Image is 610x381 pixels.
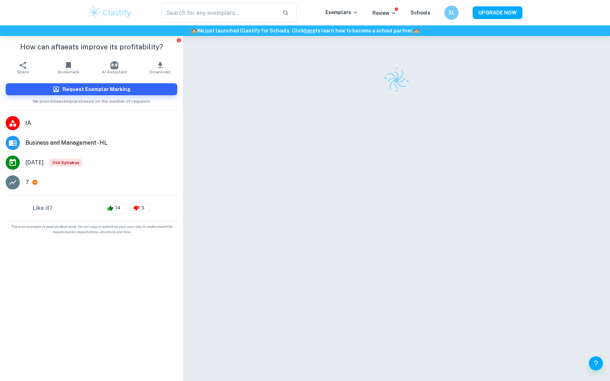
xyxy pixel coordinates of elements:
[33,204,53,212] h6: Like it?
[304,28,315,34] a: here
[111,205,124,212] span: 14
[3,224,180,235] span: This is an example of past student work. Do not copy or submit as your own. Use to understand the...
[589,356,603,370] button: Help and Feedback
[161,3,277,23] input: Search for any exemplars...
[49,159,82,167] span: Old Syllabus
[91,58,137,78] button: AI Assistant
[25,139,177,147] span: Business and Management - HL
[102,69,127,74] span: AI Assistant
[46,58,92,78] button: Bookmark
[444,6,459,20] button: XL
[1,27,609,35] h6: We just launched Clastify for Schools. Click to learn how to become a school partner.
[372,9,396,17] p: Review
[62,85,131,93] h6: Request Exemplar Marking
[6,83,177,95] button: Request Exemplar Marking
[413,28,419,34] span: 🏫
[25,178,29,187] p: 7
[137,58,183,78] button: Download
[49,159,82,167] div: Starting from the May 2024 session, the Business IA requirements have changed. It's OK to refer t...
[25,158,44,167] span: [DATE]
[88,6,132,20] img: Clastify logo
[110,61,118,69] img: AI Assistant
[104,202,126,214] div: 14
[32,95,150,104] span: We prioritize exemplars based on the number of requests
[325,8,358,16] p: Exemplars
[176,37,181,43] button: Report issue
[17,69,29,74] span: Share
[150,69,171,74] span: Download
[411,10,430,16] a: Schools
[58,69,79,74] span: Bookmark
[130,202,150,214] div: 3
[473,6,522,19] button: UPGRADE NOW
[6,42,177,52] h1: How can aftaeats improve its profitability?
[191,28,197,34] span: 🏫
[25,119,177,127] span: IA
[379,63,414,98] img: Clastify logo
[137,205,148,212] span: 3
[448,9,456,17] h6: XL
